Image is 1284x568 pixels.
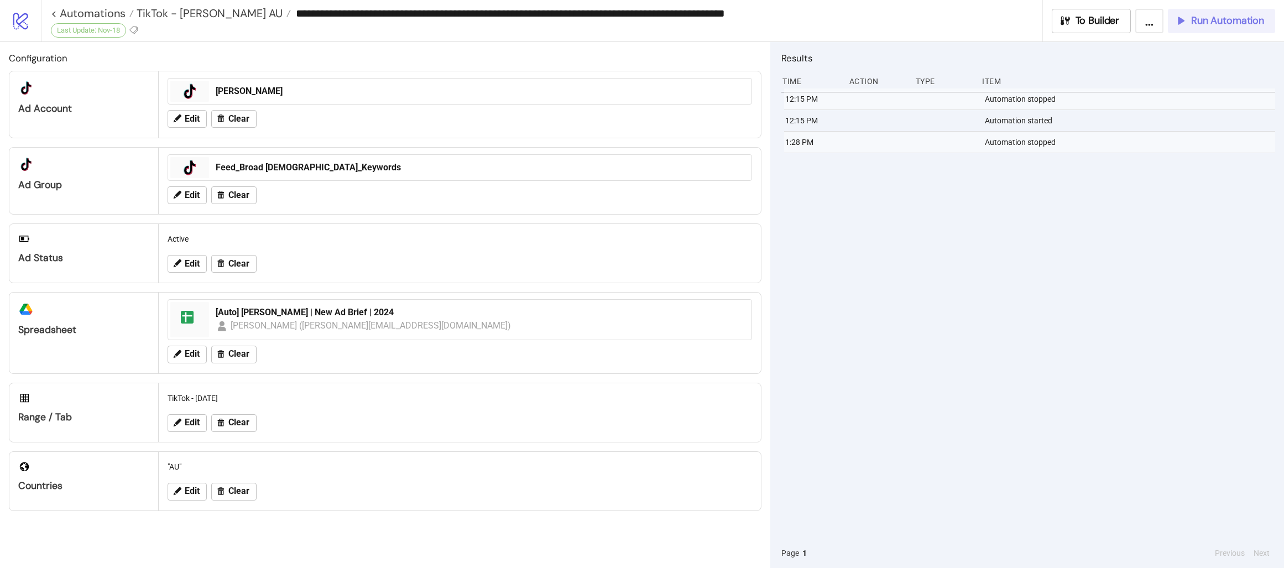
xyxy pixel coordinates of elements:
[51,8,134,19] a: < Automations
[18,102,149,115] div: Ad Account
[211,186,257,204] button: Clear
[984,88,1278,110] div: Automation stopped
[216,85,745,97] div: [PERSON_NAME]
[848,71,907,92] div: Action
[915,71,973,92] div: Type
[18,179,149,191] div: Ad Group
[231,319,511,332] div: [PERSON_NAME] ([PERSON_NAME][EMAIL_ADDRESS][DOMAIN_NAME])
[1076,14,1120,27] span: To Builder
[163,456,756,477] div: "AU"
[984,110,1278,131] div: Automation started
[211,414,257,432] button: Clear
[1052,9,1131,33] button: To Builder
[781,51,1275,65] h2: Results
[216,161,745,174] div: Feed_Broad [DEMOGRAPHIC_DATA]_Keywords
[1168,9,1275,33] button: Run Automation
[228,259,249,269] span: Clear
[18,252,149,264] div: Ad Status
[18,411,149,424] div: Range / Tab
[185,114,200,124] span: Edit
[216,306,745,319] div: [Auto] [PERSON_NAME] | New Ad Brief | 2024
[228,349,249,359] span: Clear
[168,186,207,204] button: Edit
[1135,9,1163,33] button: ...
[185,259,200,269] span: Edit
[134,6,283,20] span: TikTok - [PERSON_NAME] AU
[984,132,1278,153] div: Automation stopped
[1191,14,1264,27] span: Run Automation
[168,110,207,128] button: Edit
[163,228,756,249] div: Active
[211,110,257,128] button: Clear
[784,110,843,131] div: 12:15 PM
[9,51,761,65] h2: Configuration
[781,547,799,559] span: Page
[981,71,1275,92] div: Item
[168,414,207,432] button: Edit
[211,255,257,273] button: Clear
[168,346,207,363] button: Edit
[18,324,149,336] div: Spreadsheet
[185,486,200,496] span: Edit
[799,547,810,559] button: 1
[134,8,291,19] a: TikTok - [PERSON_NAME] AU
[1250,547,1273,559] button: Next
[185,349,200,359] span: Edit
[781,71,840,92] div: Time
[18,480,149,492] div: Countries
[1212,547,1248,559] button: Previous
[168,483,207,501] button: Edit
[784,88,843,110] div: 12:15 PM
[228,114,249,124] span: Clear
[168,255,207,273] button: Edit
[185,190,200,200] span: Edit
[228,418,249,428] span: Clear
[211,483,257,501] button: Clear
[163,388,756,409] div: TikTok - [DATE]
[185,418,200,428] span: Edit
[228,190,249,200] span: Clear
[228,486,249,496] span: Clear
[51,23,126,38] div: Last Update: Nov-18
[211,346,257,363] button: Clear
[784,132,843,153] div: 1:28 PM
